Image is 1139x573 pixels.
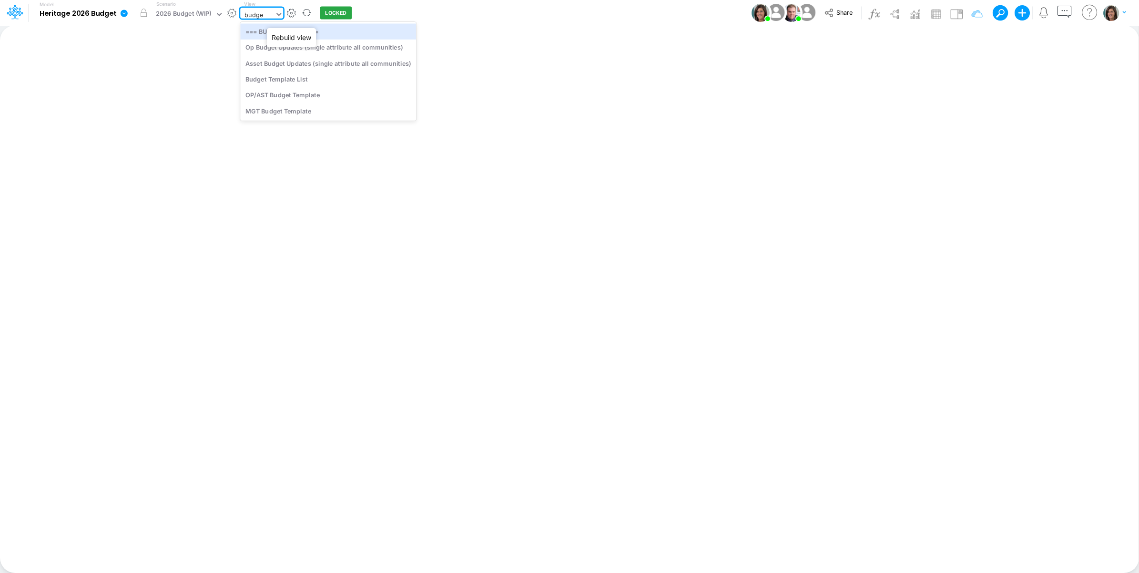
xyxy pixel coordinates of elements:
[156,9,212,20] div: 2026 Budget (WIP)
[40,2,54,8] label: Model
[782,4,800,22] img: User Image Icon
[240,40,416,55] div: Op Budget Updates (single attribute all communities)
[765,2,786,23] img: User Image Icon
[240,87,416,103] div: OP/AST Budget Template
[240,71,416,87] div: Budget Template List
[1038,7,1049,18] a: Notifications
[156,0,176,8] label: Scenario
[752,4,770,22] img: User Image Icon
[320,7,352,20] button: LOCKED
[267,28,316,47] div: Rebuild view
[240,55,416,71] div: Asset Budget Updates (single attribute all communities)
[836,9,853,16] span: Share
[820,6,859,20] button: Share
[796,2,817,23] img: User Image Icon
[240,103,416,119] div: MGT Budget Template
[40,10,116,18] b: Heritage 2026 Budget
[244,0,255,8] label: View
[240,23,416,39] div: === BUDGET SETUP ===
